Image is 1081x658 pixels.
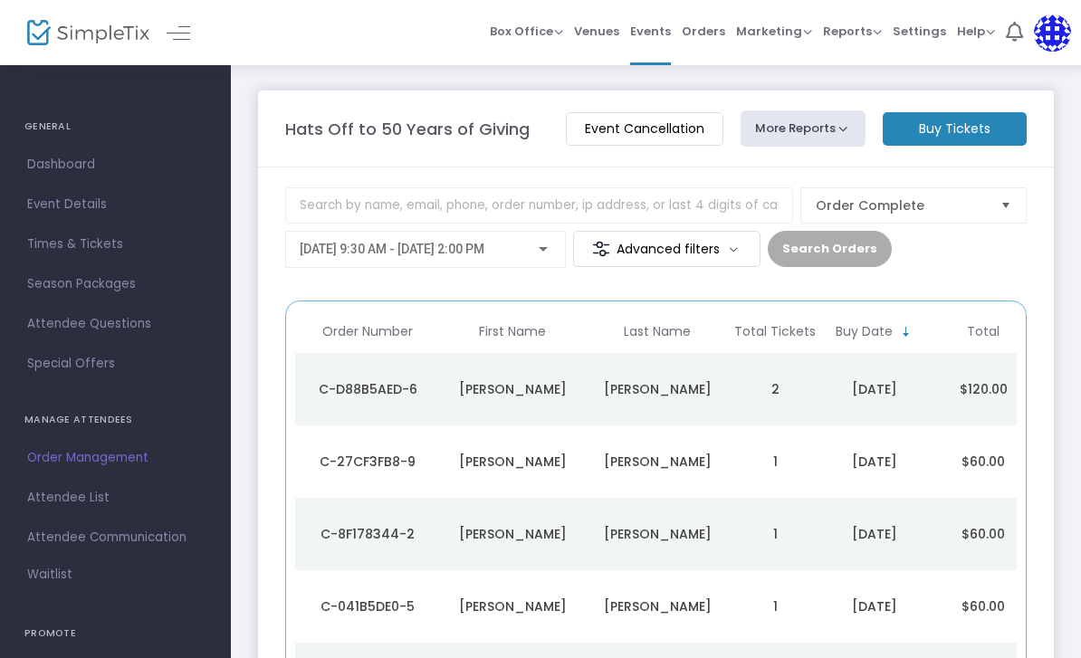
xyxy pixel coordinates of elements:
[573,231,761,267] m-button: Advanced filters
[741,110,866,147] button: More Reports
[566,112,723,146] m-button: Event Cancellation
[592,240,610,258] img: filter
[825,453,924,471] div: 9/20/2025
[27,486,204,510] span: Attendee List
[993,188,1019,223] button: Select
[836,324,893,339] span: Buy Date
[285,187,793,224] input: Search by name, email, phone, order number, ip address, or last 4 digits of card
[27,352,204,376] span: Special Offers
[823,23,882,40] span: Reports
[27,233,204,256] span: Times & Tickets
[490,23,563,40] span: Box Office
[445,380,580,398] div: Sue
[736,23,812,40] span: Marketing
[322,324,413,339] span: Order Number
[929,570,1038,643] td: $60.00
[445,597,580,615] div: Susie
[24,615,206,652] h4: PROMOTE
[730,425,820,498] td: 1
[899,325,914,339] span: Sortable
[300,380,435,398] div: C-D88B5AED-6
[27,153,204,176] span: Dashboard
[300,242,484,256] span: [DATE] 9:30 AM - [DATE] 2:00 PM
[589,453,725,471] div: Saunders
[730,353,820,425] td: 2
[24,109,206,145] h4: GENERAL
[285,117,530,141] m-panel-title: Hats Off to 50 Years of Giving
[574,8,619,54] span: Venues
[730,570,820,643] td: 1
[27,193,204,216] span: Event Details
[300,597,435,615] div: C-041B5DE0-5
[624,324,691,339] span: Last Name
[445,525,580,543] div: Michele
[967,324,1000,339] span: Total
[929,353,1038,425] td: $120.00
[27,526,204,549] span: Attendee Communication
[300,453,435,471] div: C-27CF3FB8-9
[893,8,946,54] span: Settings
[27,272,204,296] span: Season Packages
[630,8,671,54] span: Events
[929,425,1038,498] td: $60.00
[682,8,725,54] span: Orders
[825,380,924,398] div: 9/20/2025
[445,453,580,471] div: Sharon
[883,112,1027,146] m-button: Buy Tickets
[589,525,725,543] div: Marko
[27,446,204,470] span: Order Management
[929,498,1038,570] td: $60.00
[825,597,924,615] div: 9/20/2025
[300,525,435,543] div: C-8F178344-2
[730,498,820,570] td: 1
[24,402,206,438] h4: MANAGE ATTENDEES
[589,380,725,398] div: Clark
[957,23,995,40] span: Help
[27,566,72,584] span: Waitlist
[816,196,986,215] span: Order Complete
[730,310,820,353] th: Total Tickets
[479,324,546,339] span: First Name
[27,312,204,336] span: Attendee Questions
[825,525,924,543] div: 9/20/2025
[589,597,725,615] div: Calderwood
